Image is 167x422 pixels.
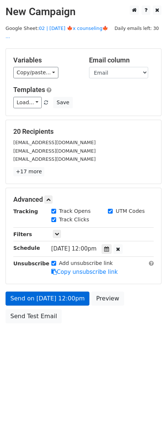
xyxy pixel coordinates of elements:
a: +17 more [13,167,44,176]
a: Load... [13,97,42,108]
h5: 20 Recipients [13,127,154,136]
h2: New Campaign [6,6,161,18]
h5: Email column [89,56,154,64]
label: Track Opens [59,207,91,215]
a: Copy/paste... [13,67,58,78]
h5: Advanced [13,195,154,204]
small: Google Sheet: [6,25,108,40]
strong: Filters [13,231,32,237]
a: Send Test Email [6,309,62,323]
strong: Tracking [13,208,38,214]
button: Save [53,97,72,108]
iframe: Chat Widget [130,387,167,422]
a: Daily emails left: 30 [112,25,161,31]
label: Track Clicks [59,216,89,224]
span: Daily emails left: 30 [112,24,161,33]
small: [EMAIL_ADDRESS][DOMAIN_NAME] [13,148,96,154]
label: Add unsubscribe link [59,259,113,267]
a: Templates [13,86,45,93]
h5: Variables [13,56,78,64]
a: 02 | [DATE] 🍁x counseling🍁 ... [6,25,108,40]
strong: Unsubscribe [13,261,50,266]
a: Send on [DATE] 12:00pm [6,292,89,306]
small: [EMAIL_ADDRESS][DOMAIN_NAME] [13,156,96,162]
label: UTM Codes [116,207,144,215]
strong: Schedule [13,245,40,251]
a: Copy unsubscribe link [51,269,118,275]
a: Preview [91,292,124,306]
span: [DATE] 12:00pm [51,245,97,252]
small: [EMAIL_ADDRESS][DOMAIN_NAME] [13,140,96,145]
